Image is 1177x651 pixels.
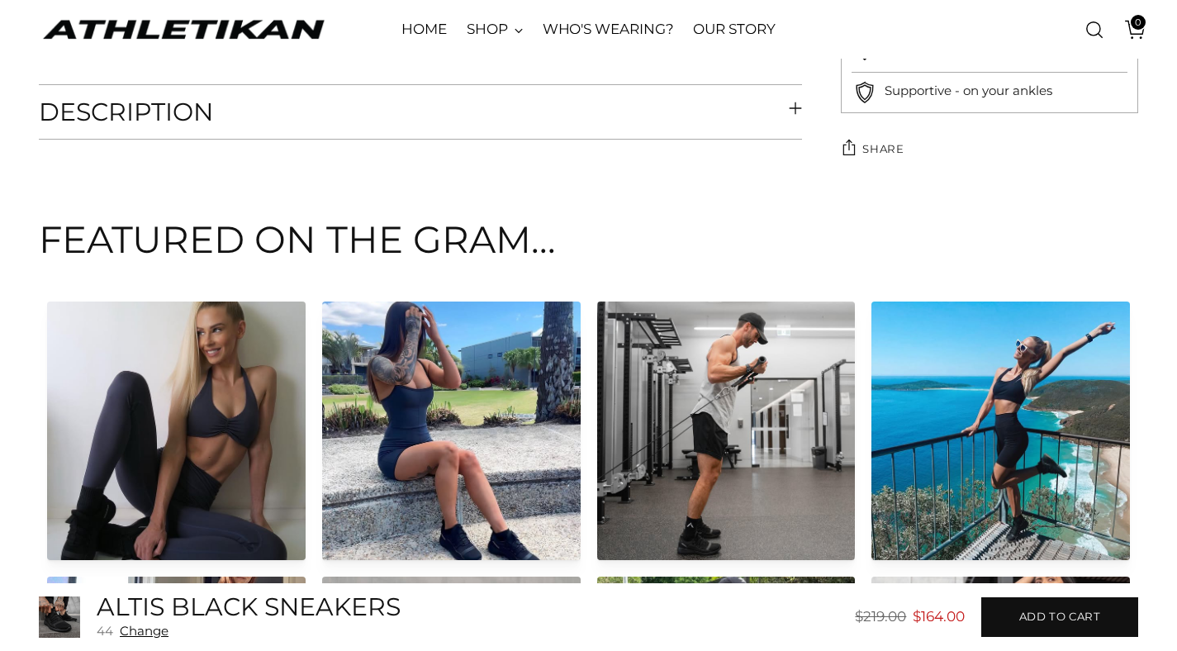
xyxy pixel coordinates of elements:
button: Add to cart [981,597,1138,637]
span: $164.00 [913,608,965,625]
article: An Instagram post from athletikan [863,293,1138,568]
img: ALTIS Black Sneakers [39,596,80,638]
p: Supportive - on your ankles [885,82,1052,101]
article: An Instagram post from athletikan [589,293,864,568]
button: Description [39,85,802,139]
button: Open in popup view [322,302,581,560]
a: SHOP [467,12,523,48]
span: Add to cart [1019,609,1101,625]
a: OUR STORY [693,12,775,48]
span: $219.00 [855,608,906,625]
article: An Instagram post from athletikan [39,293,314,568]
button: Open in popup view [597,302,856,560]
button: Open in popup view [871,302,1130,560]
a: WHO'S WEARING? [543,12,674,48]
h3: Description [39,98,213,126]
a: Open search modal [1078,13,1111,46]
a: ATHLETIKAN [39,17,328,42]
h5: ALTIS Black Sneakers [97,593,401,620]
span: 44 [97,623,113,639]
span: 0 [1131,15,1146,30]
button: Open in popup view [47,302,306,560]
button: Share [841,133,904,166]
button: Change [120,623,168,639]
h2: Featured on the gram... [39,219,1138,260]
article: An Instagram post from athletikan [314,293,589,568]
a: HOME [401,12,447,48]
a: Open cart modal [1113,13,1146,46]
